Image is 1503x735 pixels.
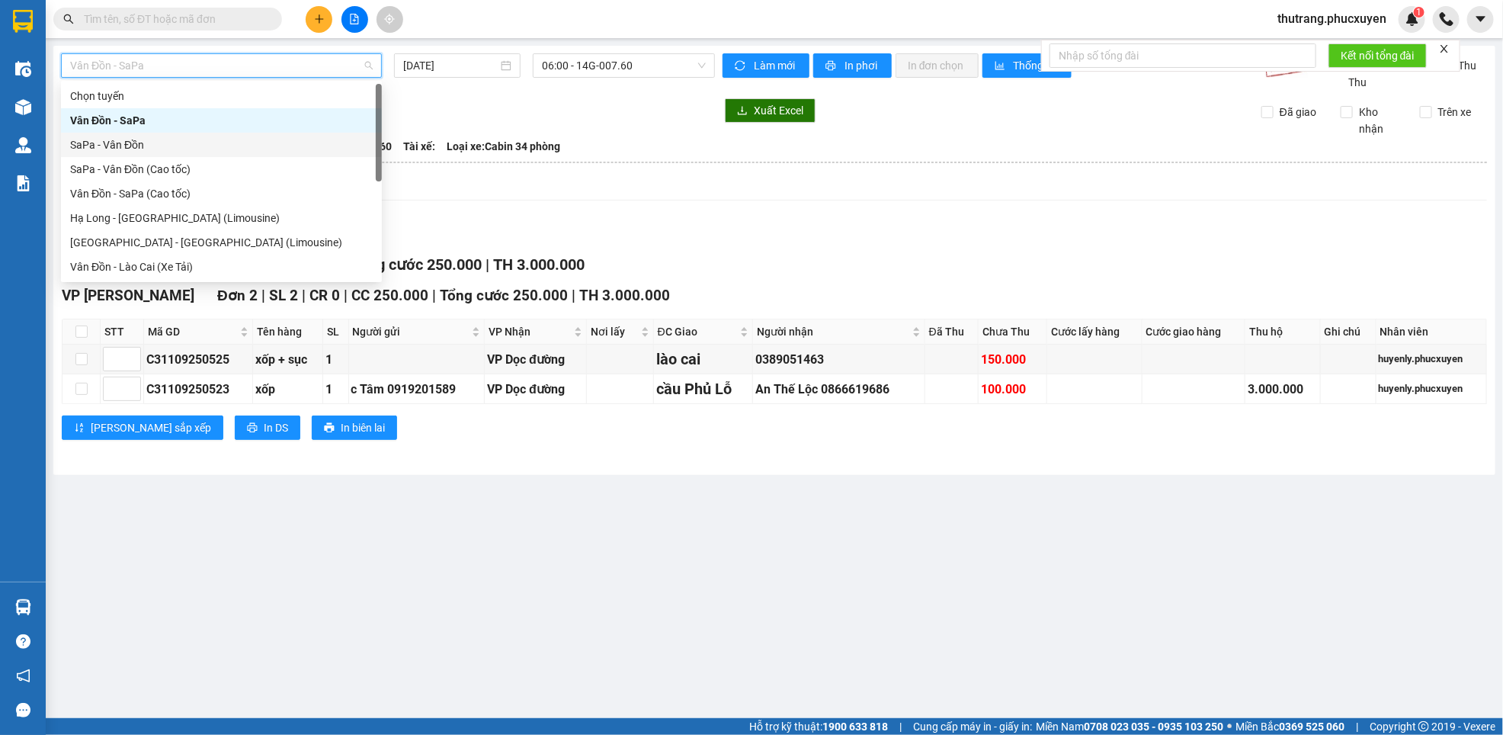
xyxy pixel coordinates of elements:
span: caret-down [1474,12,1488,26]
button: Kết nối tổng đài [1328,43,1427,68]
button: printerIn biên lai [312,416,397,440]
button: file-add [341,6,368,33]
div: 3.000.000 [1248,380,1318,399]
div: Vân Đồn - SaPa (Cao tốc) [70,185,373,202]
span: Trên xe [1432,104,1478,120]
button: In đơn chọn [896,53,979,78]
span: printer [324,422,335,435]
div: C31109250523 [146,380,250,399]
span: | [572,287,575,304]
sup: 1 [1414,7,1424,18]
span: ⚪️ [1227,724,1232,730]
span: VP Nhận [489,323,571,340]
div: SaPa - Vân Đồn [61,133,382,157]
span: copyright [1418,721,1429,732]
span: notification [16,669,30,683]
span: thutrang.phucxuyen [1265,9,1399,28]
span: Xuất Excel [754,102,803,119]
strong: 1900 633 818 [822,721,888,733]
div: 1 [325,350,345,369]
button: caret-down [1467,6,1494,33]
span: CR 0 [309,287,340,304]
span: TH 3.000.000 [493,255,585,274]
span: plus [314,14,325,24]
div: VP Dọc đường [487,380,584,399]
span: Cung cấp máy in - giấy in: [913,718,1032,735]
span: message [16,703,30,717]
img: solution-icon [15,175,31,191]
span: Đã giao [1274,104,1322,120]
span: Nơi lấy [591,323,637,340]
span: | [1356,718,1358,735]
th: Đã Thu [925,319,979,345]
span: printer [825,60,838,72]
img: logo-vxr [13,10,33,33]
input: Nhập số tổng đài [1050,43,1316,68]
div: Hạ Long - [GEOGRAPHIC_DATA] (Limousine) [70,210,373,226]
div: Chọn tuyến [61,84,382,108]
span: ĐC Giao [658,323,738,340]
div: Vân Đồn - SaPa (Cao tốc) [61,181,382,206]
span: Miền Nam [1036,718,1223,735]
div: 0389051463 [755,350,922,369]
span: download [737,105,748,117]
span: Tổng cước 250.000 [352,255,482,274]
div: Vân Đồn - Lào Cai (Xe Tải) [70,258,373,275]
div: An Thế Lộc 0866619686 [755,380,922,399]
span: Loại xe: Cabin 34 phòng [447,138,560,155]
span: TH 3.000.000 [579,287,670,304]
span: Người nhận [757,323,909,340]
div: 100.000 [981,380,1044,399]
span: printer [247,422,258,435]
span: Đơn 2 [217,287,258,304]
button: printerIn phơi [813,53,892,78]
span: search [63,14,74,24]
span: close [1439,43,1450,54]
th: Nhân viên [1376,319,1487,345]
th: Cước giao hàng [1142,319,1246,345]
div: Hạ Long - Hà Nội (Limousine) [61,206,382,230]
div: VP Dọc đường [487,350,584,369]
div: SaPa - Vân Đồn [70,136,373,153]
div: lào cai [656,348,751,371]
span: | [261,287,265,304]
div: 1 [325,380,345,399]
img: warehouse-icon [15,99,31,115]
div: SaPa - Vân Đồn (Cao tốc) [61,157,382,181]
span: In biên lai [341,419,385,436]
div: xốp [255,380,320,399]
div: 150.000 [981,350,1044,369]
th: SL [323,319,348,345]
th: Thu hộ [1245,319,1321,345]
input: 11/09/2025 [403,57,498,74]
span: | [432,287,436,304]
button: plus [306,6,332,33]
span: | [344,287,348,304]
strong: 0369 525 060 [1279,721,1344,733]
div: Vân Đồn - Lào Cai (Xe Tải) [61,255,382,279]
td: C31109250523 [144,374,253,404]
div: Vân Đồn - SaPa [61,108,382,133]
span: CC 250.000 [351,287,428,304]
div: Hà Nội - Hạ Long (Limousine) [61,230,382,255]
span: Mã GD [148,323,237,340]
td: VP Dọc đường [485,374,587,404]
span: SL 2 [269,287,298,304]
span: [PERSON_NAME] sắp xếp [91,419,211,436]
button: syncLàm mới [723,53,809,78]
td: C31109250525 [144,345,253,374]
span: In phơi [844,57,880,74]
span: Hỗ trợ kỹ thuật: [749,718,888,735]
div: [GEOGRAPHIC_DATA] - [GEOGRAPHIC_DATA] (Limousine) [70,234,373,251]
span: aim [384,14,395,24]
img: warehouse-icon [15,61,31,77]
td: VP Dọc đường [485,345,587,374]
span: In DS [264,419,288,436]
span: question-circle [16,634,30,649]
span: Thống kê [1014,57,1059,74]
span: sync [735,60,748,72]
div: xốp + sục [255,350,320,369]
div: cầu Phủ Lỗ [656,377,751,401]
div: Vân Đồn - SaPa [70,112,373,129]
span: Tài xế: [403,138,435,155]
